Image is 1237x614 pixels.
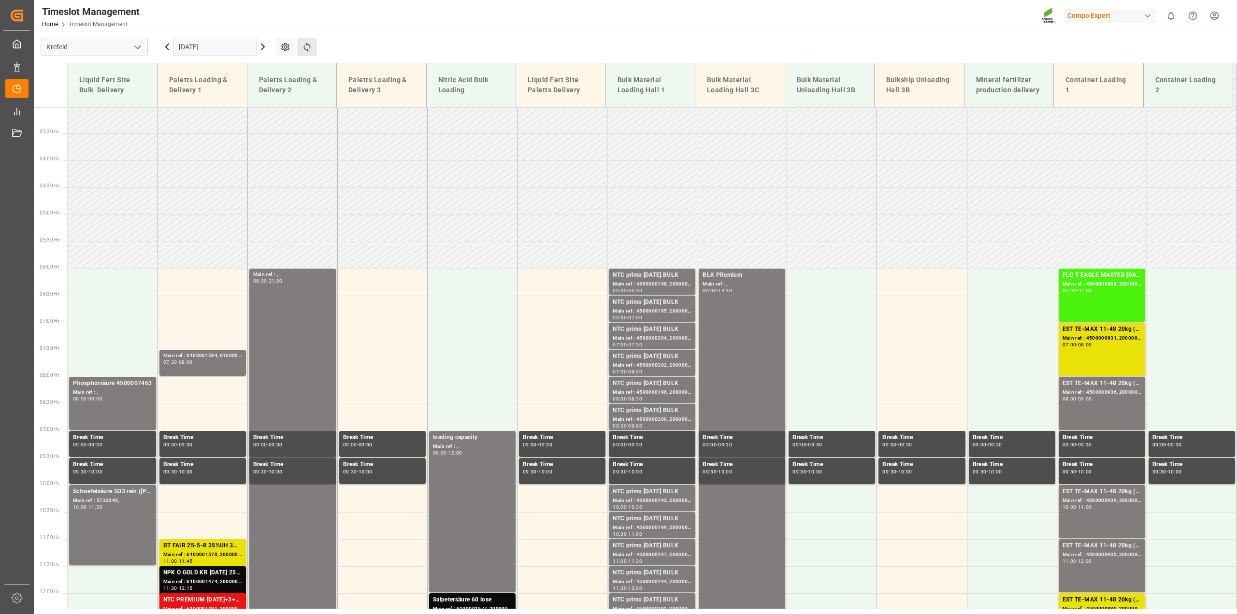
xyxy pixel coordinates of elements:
div: 09:30 [1152,470,1166,474]
div: Break Time [253,460,332,470]
div: - [986,470,988,474]
div: NTC PREMIUM [DATE]+3+TE 600kg BB;FLO T PERM [DATE] 25kg (x40) INT; [163,595,242,605]
div: NTC primo [DATE] BULK [613,325,691,334]
div: 11:45 [179,559,193,563]
div: - [1076,397,1078,401]
div: 09:30 [163,470,177,474]
span: 11:30 Hr [40,562,59,567]
div: 09:30 [898,443,912,447]
div: EST TE-MAX 11-48 20kg (x56) WW [1063,541,1141,551]
div: - [537,443,538,447]
div: NTC primo [DATE] BULK [613,487,691,497]
div: Main ref : 6100001584, 6100001584 [163,352,242,360]
div: 06:00 [1063,288,1077,293]
div: Main ref : 4500000201, 2000000032 [613,605,691,613]
div: 09:30 [792,470,806,474]
div: 08:30 [613,424,627,428]
div: Break Time [1152,433,1231,443]
div: Container Loading 2 [1151,71,1225,99]
div: 08:00 [613,397,627,401]
div: 09:30 [808,443,822,447]
div: 08:30 [628,397,642,401]
div: Break Time [613,433,691,443]
div: Main ref : 4500000930, 2000000976 [1063,605,1141,613]
div: - [1076,443,1078,447]
div: 06:00 [613,288,627,293]
div: 10:00 [1063,505,1077,509]
button: Compo Expert [1064,6,1160,25]
span: 07:00 Hr [40,318,59,324]
div: - [1166,470,1168,474]
div: Paletts Loading & Delivery 2 [255,71,329,99]
div: 10:00 [179,470,193,474]
div: NPK O GOLD KR [DATE] 25kg (x60) IT [163,568,242,578]
div: 10:00 [898,470,912,474]
div: 09:00 [253,443,267,447]
div: Liquid Fert Site Paletts Delivery [524,71,598,99]
div: Break Time [73,460,152,470]
div: Break Time [523,433,602,443]
div: 09:30 [523,470,537,474]
div: - [806,443,808,447]
div: NTC primo [DATE] BULK [613,514,691,524]
div: Break Time [73,433,152,443]
div: Main ref : 5732545, [73,497,152,505]
div: Break Time [882,460,961,470]
span: 06:00 Hr [40,264,59,270]
div: 10:00 [269,470,283,474]
div: 09:30 [628,443,642,447]
span: 08:00 Hr [40,372,59,378]
span: 07:30 Hr [40,345,59,351]
div: 11:00 [163,559,177,563]
div: NTC primo [DATE] BULK [613,406,691,415]
div: 06:00 [703,288,717,293]
div: Paletts Loading & Delivery 1 [165,71,239,99]
div: Paletts Loading & Delivery 3 [345,71,418,99]
div: - [537,470,538,474]
div: 09:30 [973,470,987,474]
span: 10:00 Hr [40,481,59,486]
div: Main ref : 4500000931, 2000000976 [1063,334,1141,343]
span: 04:00 Hr [40,156,59,161]
div: Break Time [163,433,242,443]
div: 09:00 [163,443,177,447]
div: Break Time [253,433,332,443]
div: Main ref : 6100001474, 2000001305 [163,578,242,586]
div: Break Time [343,460,422,470]
div: 11:30 [163,586,177,590]
div: 09:00 [703,443,717,447]
button: Help Center [1182,5,1204,27]
div: 10:30 [628,505,642,509]
div: Bulk Material Loading Hall 1 [614,71,688,99]
div: - [627,532,628,536]
input: Type to search/select [41,38,148,56]
div: - [177,360,178,364]
span: 09:30 Hr [40,454,59,459]
div: 09:00 [88,397,102,401]
div: 09:00 [1063,443,1077,447]
div: Salpetersäure 60 lose [433,595,512,605]
div: - [267,470,268,474]
div: 08:00 [1078,343,1092,347]
div: NTC primo [DATE] BULK [613,568,691,578]
div: Break Time [343,433,422,443]
span: 03:30 Hr [40,129,59,134]
div: Schwefelsäure SO3 rein ([PERSON_NAME]);Schwefelsäure SO3 rein (HG-Standard) [73,487,152,497]
div: Break Time [792,460,871,470]
span: 12:00 Hr [40,589,59,594]
div: Main ref : 4500000936, 2000000976 [1063,388,1141,397]
div: 09:30 [988,443,1002,447]
div: Main ref : 6100001570, 2000001351 [163,551,242,559]
span: 09:00 Hr [40,427,59,432]
div: Main ref : 4500000193, 2000000032 [613,497,691,505]
div: 11:30 [628,559,642,563]
div: Break Time [1063,433,1141,443]
div: 07:00 [1078,288,1092,293]
div: 09:00 [882,443,896,447]
div: 09:00 [792,443,806,447]
div: - [627,443,628,447]
div: 10:00 [613,505,627,509]
div: 08:00 [73,397,87,401]
div: NTC primo [DATE] BULK [613,541,691,551]
div: Break Time [703,460,781,470]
